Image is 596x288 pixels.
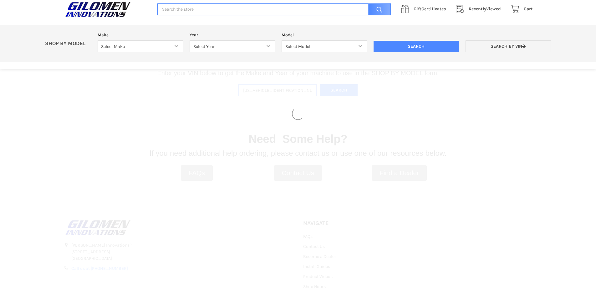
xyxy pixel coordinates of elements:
a: RecentlyViewed [452,5,507,13]
img: GILOMEN INNOVATIONS [64,2,132,17]
input: Search [374,41,459,53]
input: Search the store [157,3,391,16]
label: Year [190,32,275,38]
span: Gift [414,6,421,12]
a: Cart [507,5,533,13]
span: Cart [524,6,533,12]
label: Make [98,32,183,38]
a: GILOMEN INNOVATIONS [64,2,151,17]
a: GiftCertificates [397,5,452,13]
span: Certificates [414,6,446,12]
a: Search by VIN [466,40,551,53]
span: Viewed [469,6,501,12]
span: Recently [469,6,486,12]
label: Model [282,32,367,38]
p: SHOP BY MODEL [42,40,94,47]
input: Search [365,3,391,16]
